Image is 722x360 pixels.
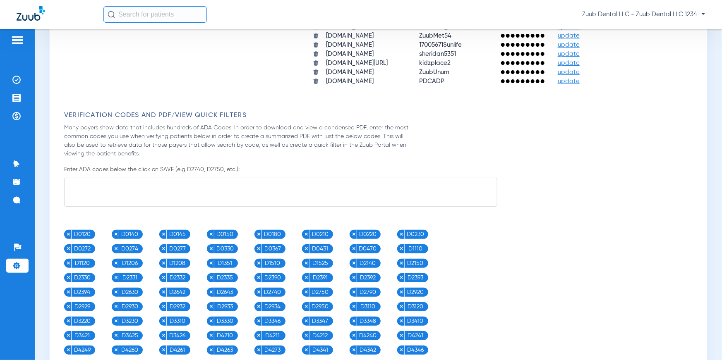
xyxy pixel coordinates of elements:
[257,304,261,309] img: x.svg
[357,273,379,282] span: D2392
[64,124,412,158] p: Many payers show data that includes hundreds of ADA Codes. In order to download and view a conden...
[114,333,118,338] img: x.svg
[66,246,71,251] img: x.svg
[214,346,236,355] span: D4263
[309,230,331,239] span: D0210
[304,275,309,280] img: x.svg
[352,333,356,338] img: x.svg
[209,246,213,251] img: x.svg
[304,246,309,251] img: x.svg
[419,51,456,57] span: sheridan5351
[357,230,379,239] span: D0220
[399,348,404,352] img: x.svg
[313,33,319,39] img: trash.svg
[419,24,466,30] span: [PERSON_NAME]
[405,331,426,340] span: D4241
[119,317,141,326] span: D3230
[352,275,356,280] img: x.svg
[419,78,444,84] span: PDCADP
[399,333,404,338] img: x.svg
[320,50,412,58] td: [DOMAIN_NAME]
[114,290,118,294] img: x.svg
[114,348,118,352] img: x.svg
[167,288,188,297] span: D2642
[108,11,115,18] img: Search Icon
[214,244,236,253] span: D0330
[161,333,166,338] img: x.svg
[304,304,309,309] img: x.svg
[114,275,118,280] img: x.svg
[357,244,379,253] span: D0470
[304,290,309,294] img: x.svg
[161,304,166,309] img: x.svg
[357,302,379,311] span: D3110
[114,261,118,265] img: x.svg
[66,232,71,236] img: x.svg
[161,319,166,323] img: x.svg
[66,319,71,323] img: x.svg
[352,232,356,236] img: x.svg
[66,333,71,338] img: x.svg
[214,302,236,311] span: D2933
[309,346,331,355] span: D4341
[419,42,462,48] span: 17005671Sunlife
[66,275,71,280] img: x.svg
[352,319,356,323] img: x.svg
[357,346,379,355] span: D4342
[399,290,404,294] img: x.svg
[309,317,331,326] span: D3347
[214,317,236,326] span: D3330
[262,259,283,268] span: D1510
[66,290,71,294] img: x.svg
[103,6,207,23] input: Search for patients
[357,317,379,326] span: D3348
[262,317,283,326] span: D3346
[558,42,580,48] span: update
[582,10,705,19] span: Zuub Dental LLC - Zuub Dental LLC 1234
[119,259,141,268] span: D1206
[320,41,412,49] td: [DOMAIN_NAME]
[399,275,404,280] img: x.svg
[167,244,188,253] span: D0277
[161,348,166,352] img: x.svg
[304,348,309,352] img: x.svg
[119,230,141,239] span: D0140
[313,78,319,84] img: trash.svg
[161,246,166,251] img: x.svg
[72,288,93,297] span: D2394
[161,275,166,280] img: x.svg
[309,259,331,268] span: D1525
[352,290,356,294] img: x.svg
[357,331,379,340] span: D4240
[209,348,213,352] img: x.svg
[558,69,580,75] span: update
[72,230,93,239] span: D0120
[352,246,356,251] img: x.svg
[257,261,261,265] img: x.svg
[161,261,166,265] img: x.svg
[114,246,118,251] img: x.svg
[313,51,319,57] img: trash.svg
[167,273,188,282] span: D2332
[66,261,71,265] img: x.svg
[209,261,213,265] img: x.svg
[161,290,166,294] img: x.svg
[257,232,261,236] img: x.svg
[320,59,412,67] td: [DOMAIN_NAME][URL]
[262,346,283,355] span: D4273
[17,6,45,21] img: Zuub Logo
[257,333,261,338] img: x.svg
[419,60,451,66] span: kidzplace2
[405,273,426,282] span: D2393
[64,111,697,119] h3: Verification Codes and PDF/View Quick Filters
[214,288,236,297] span: D2643
[209,290,213,294] img: x.svg
[399,304,404,309] img: x.svg
[114,304,118,309] img: x.svg
[320,68,412,76] td: [DOMAIN_NAME]
[167,259,188,268] span: D1208
[399,261,404,265] img: x.svg
[405,288,426,297] span: D2920
[209,319,213,323] img: x.svg
[262,302,283,311] span: D2934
